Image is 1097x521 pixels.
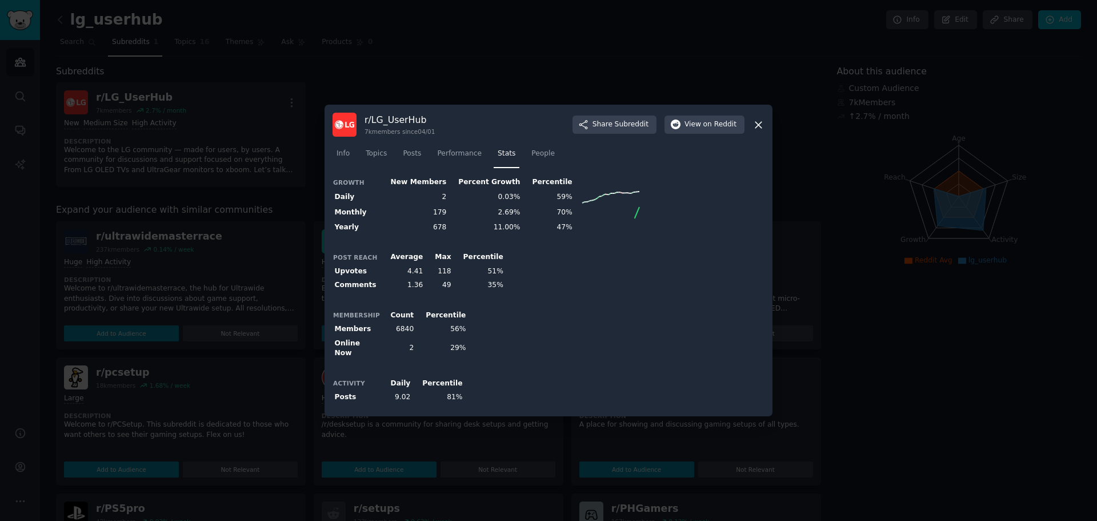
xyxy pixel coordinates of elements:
td: 2 [381,189,449,205]
span: Share [592,120,648,130]
td: 2 [381,336,416,360]
h3: r/ LG_UserHub [365,114,435,126]
td: 70% [522,205,574,220]
span: on Reddit [703,120,736,130]
td: 179 [381,205,449,220]
h3: Membership [333,311,380,319]
span: Posts [403,149,421,159]
td: 2.69% [449,205,522,220]
div: 7k members since 04/01 [365,128,435,136]
h3: Growth [333,178,380,186]
h3: Activity [333,379,380,387]
td: 56% [416,323,468,337]
span: People [531,149,555,159]
td: 0.03% [449,189,522,205]
th: Count [381,308,416,323]
th: Yearly [333,220,381,234]
td: 1.36 [381,279,425,293]
span: View [684,120,736,130]
td: 11.00% [449,220,522,234]
th: Percentile [522,176,574,190]
th: Comments [333,279,381,293]
th: Members [333,323,381,337]
td: 47% [522,220,574,234]
td: 81% [413,391,465,405]
td: 49 [425,279,453,293]
a: Topics [362,145,391,168]
th: Daily [333,189,381,205]
h3: Post Reach [333,253,380,261]
img: LG_UserHub [333,113,357,137]
span: Performance [437,149,482,159]
span: Subreddit [615,120,648,130]
td: 35% [453,279,505,293]
td: 678 [381,220,449,234]
span: Topics [366,149,387,159]
th: Percent Growth [449,176,522,190]
th: Monthly [333,205,381,220]
th: Percentile [413,376,465,391]
th: Percentile [453,250,505,265]
th: Upvotes [333,264,381,279]
td: 118 [425,264,453,279]
button: ShareSubreddit [572,116,656,134]
a: People [527,145,559,168]
th: New Members [381,176,449,190]
a: Performance [433,145,486,168]
th: Percentile [416,308,468,323]
a: Stats [494,145,519,168]
span: Info [337,149,350,159]
a: Posts [399,145,425,168]
th: Max [425,250,453,265]
th: Average [381,250,425,265]
a: Info [333,145,354,168]
td: 59% [522,189,574,205]
th: Daily [381,376,413,391]
td: 9.02 [381,391,413,405]
td: 4.41 [381,264,425,279]
th: Online Now [333,336,381,360]
td: 29% [416,336,468,360]
button: Viewon Reddit [664,116,744,134]
span: Stats [498,149,515,159]
th: Posts [333,391,381,405]
td: 6840 [381,323,416,337]
td: 51% [453,264,505,279]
